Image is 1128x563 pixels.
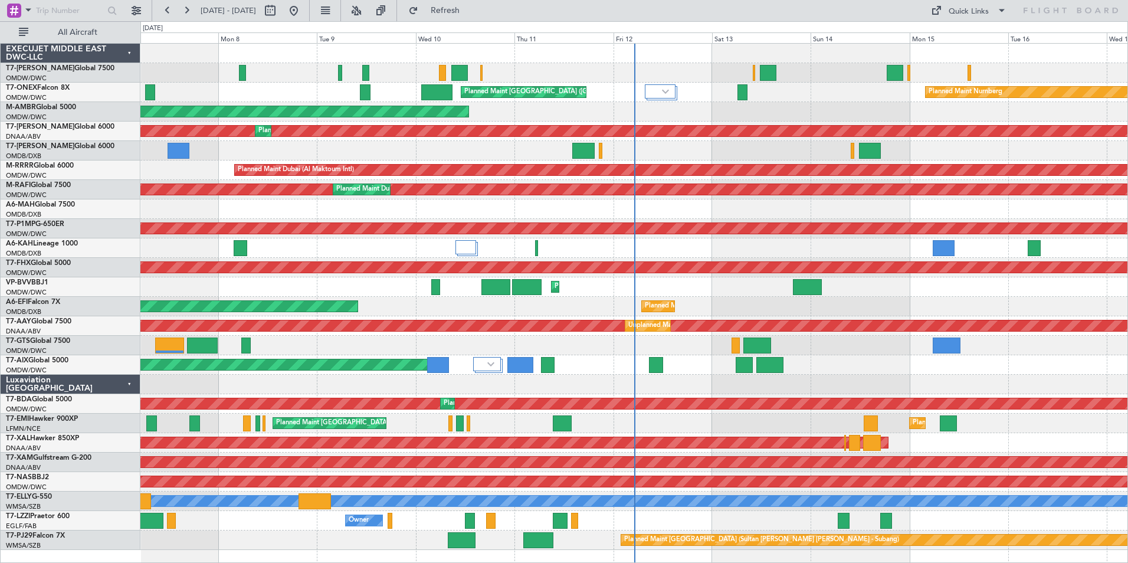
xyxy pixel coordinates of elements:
span: VP-BVV [6,279,31,286]
a: OMDW/DWC [6,113,47,122]
a: T7-LZZIPraetor 600 [6,513,70,520]
span: T7-PJ29 [6,532,32,539]
div: Planned Maint [GEOGRAPHIC_DATA] [276,414,389,432]
span: M-AMBR [6,104,36,111]
span: T7-XAM [6,454,33,461]
a: DNAA/ABV [6,463,41,472]
a: T7-XAMGulfstream G-200 [6,454,91,461]
span: T7-GTS [6,338,30,345]
span: A6-KAH [6,240,33,247]
div: Sat 13 [712,32,811,43]
a: T7-BDAGlobal 5000 [6,396,72,403]
a: OMDW/DWC [6,366,47,375]
a: WMSA/SZB [6,541,41,550]
div: Sun 7 [120,32,218,43]
a: T7-[PERSON_NAME]Global 6000 [6,143,114,150]
input: Trip Number [36,2,104,19]
span: All Aircraft [31,28,124,37]
div: Mon 15 [910,32,1008,43]
a: OMDW/DWC [6,346,47,355]
span: A6-EFI [6,299,28,306]
img: arrow-gray.svg [662,89,669,94]
a: T7-AIXGlobal 5000 [6,357,68,364]
span: T7-[PERSON_NAME] [6,143,74,150]
div: Planned Maint [GEOGRAPHIC_DATA] ([GEOGRAPHIC_DATA]) [464,83,650,101]
span: Refresh [421,6,470,15]
a: DNAA/ABV [6,132,41,141]
button: Quick Links [925,1,1012,20]
a: OMDW/DWC [6,93,47,102]
span: T7-AAY [6,318,31,325]
a: T7-PJ29Falcon 7X [6,532,65,539]
div: Mon 8 [218,32,317,43]
div: Tue 9 [317,32,415,43]
span: T7-ONEX [6,84,37,91]
div: [DATE] [143,24,163,34]
div: Planned Maint Nurnberg [929,83,1002,101]
a: DNAA/ABV [6,444,41,453]
div: Sun 14 [811,32,909,43]
a: OMDB/DXB [6,152,41,161]
div: Fri 12 [614,32,712,43]
a: OMDW/DWC [6,171,47,180]
div: Planned Maint Dubai (Al Maktoum Intl) [645,297,761,315]
a: T7-ELLYG-550 [6,493,52,500]
a: T7-XALHawker 850XP [6,435,79,442]
a: T7-ONEXFalcon 8X [6,84,70,91]
a: T7-AAYGlobal 7500 [6,318,71,325]
div: Planned Maint [GEOGRAPHIC_DATA] (Sultan [PERSON_NAME] [PERSON_NAME] - Subang) [624,531,899,549]
a: VP-BVVBBJ1 [6,279,48,286]
span: T7-[PERSON_NAME] [6,65,74,72]
div: Planned Maint Dubai (Al Maktoum Intl) [444,395,560,413]
a: T7-P1MPG-650ER [6,221,64,228]
a: T7-[PERSON_NAME]Global 6000 [6,123,114,130]
a: OMDW/DWC [6,74,47,83]
a: OMDW/DWC [6,269,47,277]
span: T7-ELLY [6,493,32,500]
div: Planned Maint Nice ([GEOGRAPHIC_DATA]) [555,278,686,296]
span: T7-FHX [6,260,31,267]
span: T7-[PERSON_NAME] [6,123,74,130]
div: Wed 10 [416,32,514,43]
span: A6-MAH [6,201,35,208]
a: OMDB/DXB [6,210,41,219]
span: T7-NAS [6,474,32,481]
span: T7-LZZI [6,513,30,520]
a: T7-NASBBJ2 [6,474,49,481]
div: Planned Maint Dubai (Al Maktoum Intl) [258,122,375,140]
span: [DATE] - [DATE] [201,5,256,16]
a: M-RAFIGlobal 7500 [6,182,71,189]
a: OMDB/DXB [6,307,41,316]
div: Quick Links [949,6,989,18]
button: All Aircraft [13,23,128,42]
div: Unplanned Maint [GEOGRAPHIC_DATA] (Al Maktoum Intl) [628,317,803,335]
a: WMSA/SZB [6,502,41,511]
span: M-RAFI [6,182,31,189]
a: M-AMBRGlobal 5000 [6,104,76,111]
button: Refresh [403,1,474,20]
a: OMDW/DWC [6,288,47,297]
span: T7-EMI [6,415,29,423]
div: Planned Maint [GEOGRAPHIC_DATA] [913,414,1025,432]
a: OMDW/DWC [6,483,47,492]
a: T7-[PERSON_NAME]Global 7500 [6,65,114,72]
a: T7-FHXGlobal 5000 [6,260,71,267]
a: M-RRRRGlobal 6000 [6,162,74,169]
span: M-RRRR [6,162,34,169]
span: T7-BDA [6,396,32,403]
a: A6-EFIFalcon 7X [6,299,60,306]
a: DNAA/ABV [6,327,41,336]
div: Planned Maint Dubai (Al Maktoum Intl) [238,161,354,179]
a: T7-EMIHawker 900XP [6,415,78,423]
a: A6-KAHLineage 1000 [6,240,78,247]
a: OMDW/DWC [6,405,47,414]
a: OMDW/DWC [6,230,47,238]
span: T7-P1MP [6,221,35,228]
a: OMDB/DXB [6,249,41,258]
span: T7-AIX [6,357,28,364]
a: T7-GTSGlobal 7500 [6,338,70,345]
a: LFMN/NCE [6,424,41,433]
div: Planned Maint Dubai (Al Maktoum Intl) [336,181,452,198]
a: OMDW/DWC [6,191,47,199]
span: T7-XAL [6,435,30,442]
